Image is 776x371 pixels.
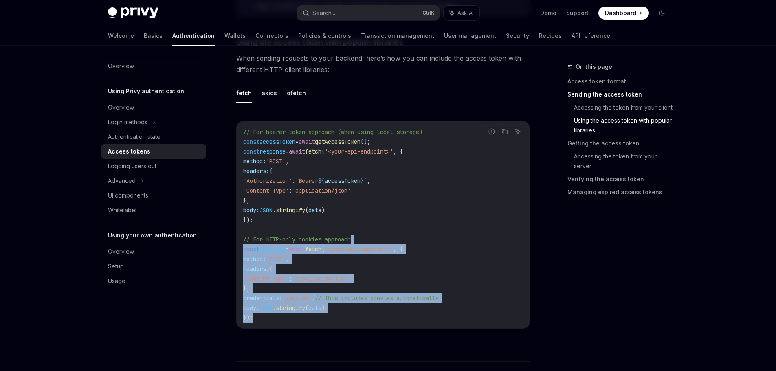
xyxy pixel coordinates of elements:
span: `Bearer [295,177,318,184]
div: Usage [108,276,125,286]
a: Sending the access token [567,88,675,101]
span: 'Content-Type' [243,187,289,194]
button: axios [262,83,277,103]
span: getAccessToken [315,138,361,145]
a: UI components [101,188,206,203]
span: { [269,265,273,272]
span: 'application/json' [292,187,351,194]
a: Policies & controls [298,26,351,46]
a: Access token format [567,75,675,88]
span: ` [364,177,367,184]
a: Using the access token with popular libraries [574,114,675,137]
span: data [308,304,321,312]
a: Managing expired access tokens [567,186,675,199]
button: Search...CtrlK [297,6,440,20]
span: }, [243,285,250,292]
span: 'Authorization' [243,177,292,184]
a: Whitelabel [101,203,206,217]
span: ${ [318,177,325,184]
div: Whitelabel [108,205,136,215]
span: 'Content-Type' [243,275,289,282]
span: ( [321,148,325,155]
div: Login methods [108,117,147,127]
span: { [269,167,273,175]
span: ( [305,206,308,214]
div: UI components [108,191,148,200]
span: headers: [243,265,269,272]
span: fetch [305,246,321,253]
span: , [286,255,289,263]
a: Authentication state [101,130,206,144]
span: , { [393,148,403,155]
div: Logging users out [108,161,156,171]
button: ofetch [287,83,306,103]
a: Transaction management [361,26,434,46]
a: Logging users out [101,159,206,173]
span: ( [305,304,308,312]
span: . [273,304,276,312]
span: method: [243,158,266,165]
a: Usage [101,274,206,288]
a: Recipes [539,26,562,46]
span: : [292,177,295,184]
div: Overview [108,61,134,71]
button: fetch [236,83,252,103]
span: On this page [576,62,612,72]
div: Overview [108,247,134,257]
span: : [289,275,292,282]
span: credentials: [243,294,282,302]
span: }); [243,314,253,321]
span: ) [321,304,325,312]
span: }, [243,197,250,204]
span: response [259,246,286,253]
span: , { [393,246,403,253]
img: dark logo [108,7,158,19]
button: Report incorrect code [486,126,497,137]
span: Dashboard [605,9,636,17]
span: body: [243,206,259,214]
span: Ctrl K [422,10,435,16]
span: const [243,246,259,253]
a: Demo [540,9,556,17]
span: = [286,148,289,155]
span: const [243,138,259,145]
a: Welcome [108,26,134,46]
div: Search... [312,8,335,18]
span: headers: [243,167,269,175]
span: fetch [305,148,321,155]
a: Overview [101,59,206,73]
span: = [295,138,299,145]
span: Ask AI [457,9,474,17]
button: Ask AI [512,126,523,137]
span: '<your-api-endpoint>' [325,148,393,155]
span: }); [243,216,253,224]
span: ( [321,246,325,253]
span: . [273,206,276,214]
span: // For bearer token approach (when using local storage) [243,128,422,136]
button: Copy the contents from the code block [499,126,510,137]
a: Overview [101,100,206,115]
h5: Using Privy authentication [108,86,184,96]
div: Access tokens [108,147,150,156]
div: Advanced [108,176,136,186]
span: accessToken [325,177,361,184]
span: (); [361,138,370,145]
span: : [289,187,292,194]
span: } [361,177,364,184]
span: JSON [259,206,273,214]
span: 'application/json' [292,275,351,282]
span: , [367,177,370,184]
span: // For HTTP-only cookies approach [243,236,351,243]
h5: Using your own authentication [108,231,197,240]
span: , [286,158,289,165]
a: Connectors [255,26,288,46]
span: 'POST' [266,255,286,263]
a: Verifying the access token [567,173,675,186]
span: = [286,246,289,253]
a: Authentication [172,26,215,46]
span: response [259,148,286,155]
span: When sending requests to your backend, here’s how you can include the access token with different... [236,53,530,75]
a: Security [506,26,529,46]
span: , [312,294,315,302]
span: body: [243,304,259,312]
